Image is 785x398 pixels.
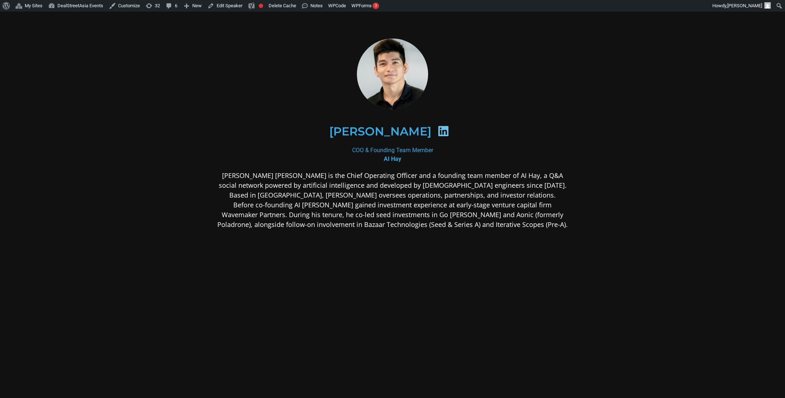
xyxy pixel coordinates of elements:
[373,3,379,9] div: 3
[384,155,401,162] b: AI Hay
[727,3,762,8] span: [PERSON_NAME]
[329,126,431,137] h2: [PERSON_NAME]
[259,4,263,8] div: Focus keyphrase not set
[216,146,569,163] div: COO & Founding Team Member
[216,171,569,230] p: [PERSON_NAME] [PERSON_NAME] is the Chief Operating Officer and a founding team member of AI Hay, ...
